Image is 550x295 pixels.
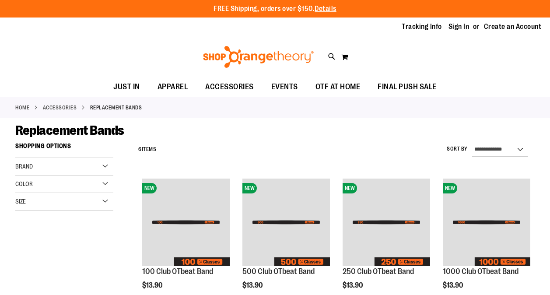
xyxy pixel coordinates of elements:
[343,267,414,276] a: 250 Club OTbeat Band
[90,104,142,112] strong: Replacement Bands
[196,77,263,97] a: ACCESSORIES
[447,145,468,153] label: Sort By
[443,267,518,276] a: 1000 Club OTbeat Band
[142,281,164,289] span: $13.90
[448,22,469,32] a: Sign In
[402,22,442,32] a: Tracking Info
[315,77,361,97] span: OTF AT HOME
[443,179,530,266] img: Image of 1000 Club OTbeat Band
[242,267,315,276] a: 500 Club OTbeat Band
[105,77,149,97] a: JUST IN
[15,138,113,158] strong: Shopping Options
[343,183,357,193] span: NEW
[443,183,457,193] span: NEW
[343,281,364,289] span: $13.90
[242,183,257,193] span: NEW
[142,267,213,276] a: 100 Club OTbeat Band
[15,104,29,112] a: Home
[149,77,197,97] a: APPAREL
[242,281,264,289] span: $13.90
[214,4,336,14] p: FREE Shipping, orders over $150.
[315,5,336,13] a: Details
[205,77,254,97] span: ACCESSORIES
[142,183,157,193] span: NEW
[15,123,124,138] span: Replacement Bands
[15,180,33,187] span: Color
[138,146,142,152] span: 6
[242,179,330,266] img: Image of 500 Club OTbeat Band
[343,179,430,266] img: Image of 250 Club OTbeat Band
[369,77,445,97] a: FINAL PUSH SALE
[242,179,330,267] a: Image of 500 Club OTbeat BandNEW
[202,46,315,68] img: Shop Orangetheory
[443,281,464,289] span: $13.90
[484,22,542,32] a: Create an Account
[142,179,230,267] a: Image of 100 Club OTbeat BandNEW
[443,179,530,267] a: Image of 1000 Club OTbeat BandNEW
[142,179,230,266] img: Image of 100 Club OTbeat Band
[158,77,188,97] span: APPAREL
[271,77,298,97] span: EVENTS
[378,77,437,97] span: FINAL PUSH SALE
[15,198,26,205] span: Size
[263,77,307,97] a: EVENTS
[307,77,369,97] a: OTF AT HOME
[138,143,156,156] h2: Items
[43,104,77,112] a: ACCESSORIES
[343,179,430,267] a: Image of 250 Club OTbeat BandNEW
[15,163,33,170] span: Brand
[113,77,140,97] span: JUST IN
